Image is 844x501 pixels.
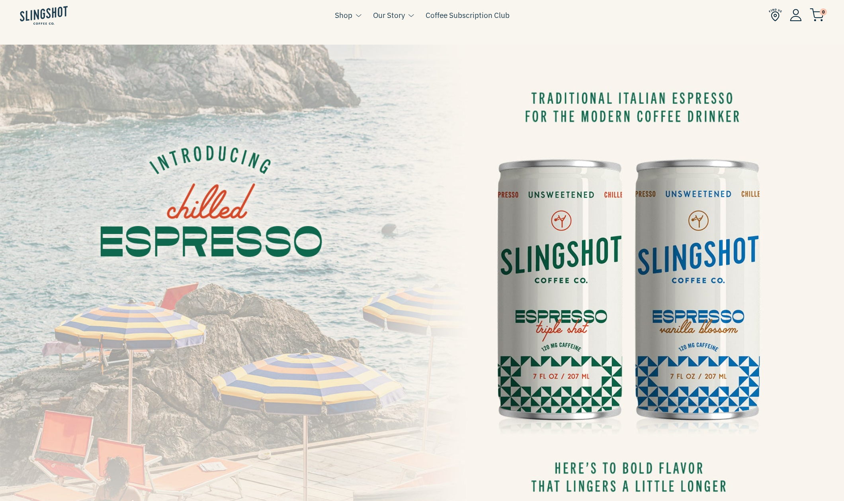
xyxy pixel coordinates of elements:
[810,10,824,20] a: 0
[373,9,405,21] a: Our Story
[769,8,782,22] img: Find Us
[810,8,824,22] img: cart
[426,9,510,21] a: Coffee Subscription Club
[335,9,352,21] a: Shop
[820,8,827,16] span: 0
[790,9,802,21] img: Account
